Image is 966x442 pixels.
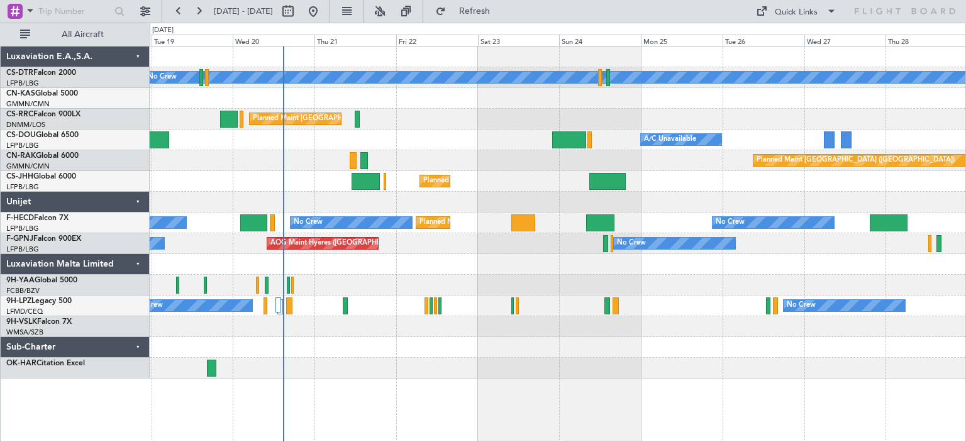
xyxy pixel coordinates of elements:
a: F-GPNJFalcon 900EX [6,235,81,243]
a: CN-RAKGlobal 6000 [6,152,79,160]
div: No Crew [294,213,323,232]
a: 9H-YAAGlobal 5000 [6,277,77,284]
a: CS-RRCFalcon 900LX [6,111,80,118]
a: F-HECDFalcon 7X [6,214,69,222]
a: GMMN/CMN [6,99,50,109]
a: LFPB/LBG [6,79,39,88]
div: Fri 22 [396,35,478,46]
span: Refresh [448,7,501,16]
div: Planned Maint [GEOGRAPHIC_DATA] ([GEOGRAPHIC_DATA]) [423,172,621,191]
div: Planned Maint [GEOGRAPHIC_DATA] ([GEOGRAPHIC_DATA]) [253,109,451,128]
a: 9H-VSLKFalcon 7X [6,318,72,326]
div: Quick Links [775,6,818,19]
div: No Crew [716,213,745,232]
div: No Crew [148,68,177,87]
span: CN-RAK [6,152,36,160]
div: A/C Unavailable [644,130,696,149]
a: 9H-LPZLegacy 500 [6,297,72,305]
a: OK-HARCitation Excel [6,360,85,367]
div: Wed 20 [233,35,314,46]
div: [DATE] [152,25,174,36]
div: Wed 27 [804,35,886,46]
div: Mon 25 [641,35,723,46]
span: 9H-YAA [6,277,35,284]
span: 9H-VSLK [6,318,37,326]
a: DNMM/LOS [6,120,45,130]
span: CS-DTR [6,69,33,77]
a: CS-DOUGlobal 6500 [6,131,79,139]
a: GMMN/CMN [6,162,50,171]
a: CS-JHHGlobal 6000 [6,173,76,180]
div: No Crew [787,296,816,315]
div: Thu 21 [314,35,396,46]
span: All Aircraft [33,30,133,39]
div: Planned Maint [GEOGRAPHIC_DATA] ([GEOGRAPHIC_DATA]) [757,151,955,170]
span: CS-JHH [6,173,33,180]
a: LFPB/LBG [6,182,39,192]
div: No Crew [617,234,646,253]
div: Sun 24 [559,35,641,46]
span: [DATE] - [DATE] [214,6,273,17]
button: Refresh [430,1,505,21]
div: Tue 26 [723,35,804,46]
a: LFMD/CEQ [6,307,43,316]
span: CS-RRC [6,111,33,118]
a: CN-KASGlobal 5000 [6,90,78,97]
div: AOG Maint Hyères ([GEOGRAPHIC_DATA]-[GEOGRAPHIC_DATA]) [270,234,483,253]
a: LFPB/LBG [6,224,39,233]
span: CS-DOU [6,131,36,139]
a: LFPB/LBG [6,245,39,254]
div: Tue 19 [152,35,233,46]
span: CN-KAS [6,90,35,97]
input: Trip Number [38,2,111,21]
button: Quick Links [750,1,843,21]
span: OK-HAR [6,360,36,367]
span: 9H-LPZ [6,297,31,305]
div: Sat 23 [478,35,560,46]
span: F-GPNJ [6,235,33,243]
button: All Aircraft [14,25,136,45]
a: FCBB/BZV [6,286,40,296]
a: CS-DTRFalcon 2000 [6,69,76,77]
span: F-HECD [6,214,34,222]
div: Planned Maint [GEOGRAPHIC_DATA] ([GEOGRAPHIC_DATA]) [419,213,618,232]
a: WMSA/SZB [6,328,43,337]
a: LFPB/LBG [6,141,39,150]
